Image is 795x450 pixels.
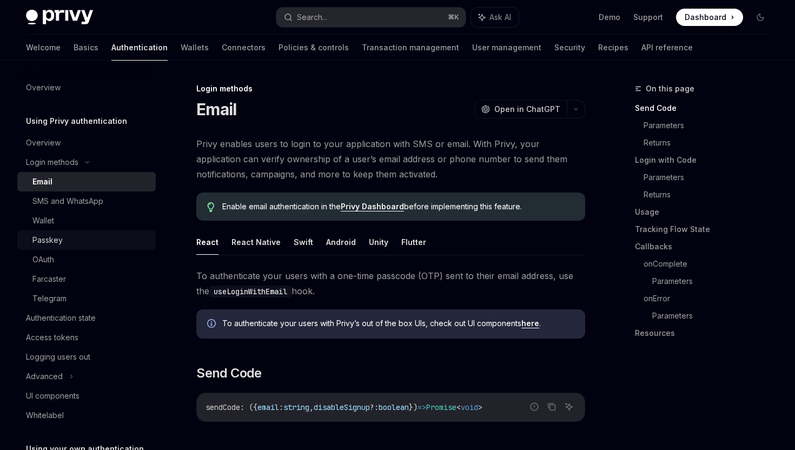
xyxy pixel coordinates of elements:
span: => [418,402,426,412]
a: Overview [17,133,156,153]
a: Policies & controls [279,35,349,61]
a: Telegram [17,289,156,308]
a: Overview [17,78,156,97]
a: UI components [17,386,156,406]
span: To authenticate your users with Privy’s out of the box UIs, check out UI components . [222,318,574,329]
svg: Info [207,319,218,330]
button: Copy the contents from the code block [545,400,559,414]
a: Parameters [652,273,778,290]
a: Tracking Flow State [635,221,778,238]
div: Authentication state [26,312,96,325]
code: useLoginWithEmail [209,286,291,297]
span: string [283,402,309,412]
span: : ({ [240,402,257,412]
button: React [196,229,218,255]
a: SMS and WhatsApp [17,191,156,211]
a: Support [633,12,663,23]
a: Basics [74,35,98,61]
span: sendCode [206,402,240,412]
a: Authentication [111,35,168,61]
a: Welcome [26,35,61,61]
a: Callbacks [635,238,778,255]
a: Resources [635,325,778,342]
div: Overview [26,136,61,149]
span: Dashboard [685,12,726,23]
a: onComplete [644,255,778,273]
a: Email [17,172,156,191]
span: }) [409,402,418,412]
div: Telegram [32,292,67,305]
button: Ask AI [562,400,576,414]
span: Open in ChatGPT [494,104,560,115]
button: Flutter [401,229,426,255]
div: Farcaster [32,273,66,286]
a: Returns [644,134,778,151]
a: Send Code [635,100,778,117]
a: Parameters [644,117,778,134]
div: Passkey [32,234,63,247]
div: Wallet [32,214,54,227]
a: Whitelabel [17,406,156,425]
h1: Email [196,100,236,119]
span: ⌘ K [448,13,459,22]
div: Logging users out [26,350,90,363]
button: Report incorrect code [527,400,541,414]
a: API reference [641,35,693,61]
a: Logging users out [17,347,156,367]
div: Login methods [196,83,585,94]
span: Enable email authentication in the before implementing this feature. [222,201,574,212]
img: dark logo [26,10,93,25]
h5: Using Privy authentication [26,115,127,128]
a: Farcaster [17,269,156,289]
a: Transaction management [362,35,459,61]
span: To authenticate your users with a one-time passcode (OTP) sent to their email address, use the hook. [196,268,585,299]
span: On this page [646,82,694,95]
button: Swift [294,229,313,255]
div: Search... [297,11,327,24]
a: Passkey [17,230,156,250]
div: SMS and WhatsApp [32,195,103,208]
button: Ask AI [471,8,519,27]
a: User management [472,35,541,61]
span: Ask AI [489,12,511,23]
span: > [478,402,482,412]
button: Unity [369,229,388,255]
div: Advanced [26,370,63,383]
span: Promise [426,402,456,412]
a: Usage [635,203,778,221]
div: Whitelabel [26,409,64,422]
a: OAuth [17,250,156,269]
a: Access tokens [17,328,156,347]
button: Open in ChatGPT [474,100,567,118]
button: Android [326,229,356,255]
a: Authentication state [17,308,156,328]
span: void [461,402,478,412]
span: boolean [379,402,409,412]
a: Returns [644,186,778,203]
a: Connectors [222,35,266,61]
a: Parameters [652,307,778,325]
div: Overview [26,81,61,94]
span: < [456,402,461,412]
span: email [257,402,279,412]
span: , [309,402,314,412]
a: Dashboard [676,9,743,26]
span: Send Code [196,365,262,382]
a: Parameters [644,169,778,186]
span: disableSignup [314,402,370,412]
a: here [521,319,539,328]
span: ?: [370,402,379,412]
a: Demo [599,12,620,23]
div: OAuth [32,253,54,266]
span: Privy enables users to login to your application with SMS or email. With Privy, your application ... [196,136,585,182]
button: Toggle dark mode [752,9,769,26]
div: Login methods [26,156,78,169]
svg: Tip [207,202,215,212]
button: React Native [231,229,281,255]
div: UI components [26,389,79,402]
button: Search...⌘K [276,8,465,27]
a: Privy Dashboard [341,202,404,211]
a: Wallet [17,211,156,230]
div: Email [32,175,52,188]
a: Wallets [181,35,209,61]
